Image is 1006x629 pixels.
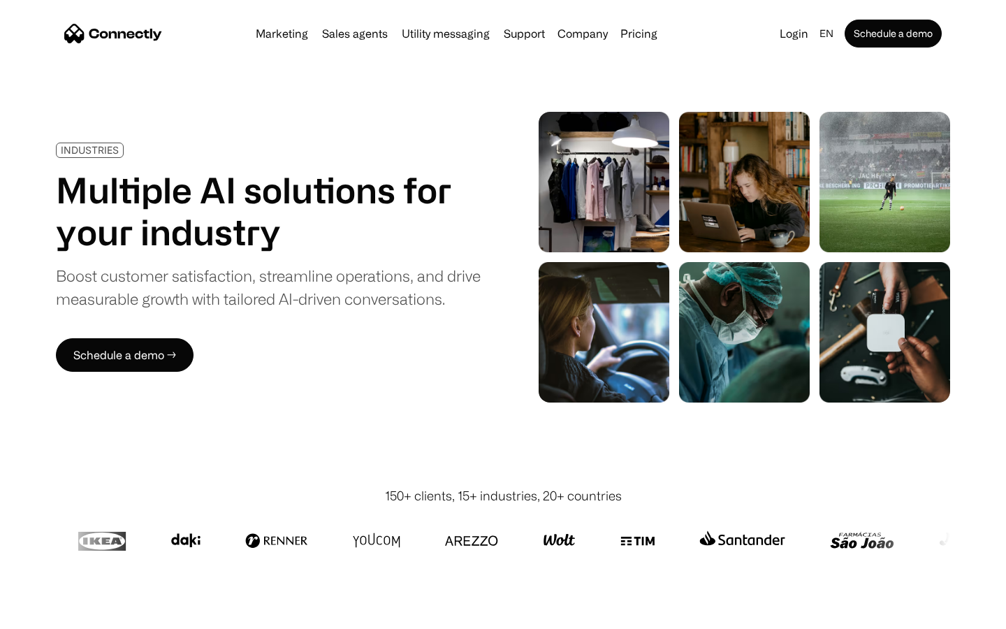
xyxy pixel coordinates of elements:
div: INDUSTRIES [61,145,119,155]
a: Schedule a demo → [56,338,194,372]
ul: Language list [28,605,84,624]
div: Boost customer satisfaction, streamline operations, and drive measurable growth with tailored AI-... [56,264,481,310]
a: Utility messaging [396,28,495,39]
div: Company [557,24,608,43]
a: Support [498,28,551,39]
a: Marketing [250,28,314,39]
a: Login [774,24,814,43]
div: 150+ clients, 15+ industries, 20+ countries [385,486,622,505]
div: en [819,24,833,43]
a: Pricing [615,28,663,39]
h1: Multiple AI solutions for your industry [56,169,481,253]
a: Schedule a demo [845,20,942,48]
aside: Language selected: English [14,603,84,624]
a: Sales agents [316,28,393,39]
